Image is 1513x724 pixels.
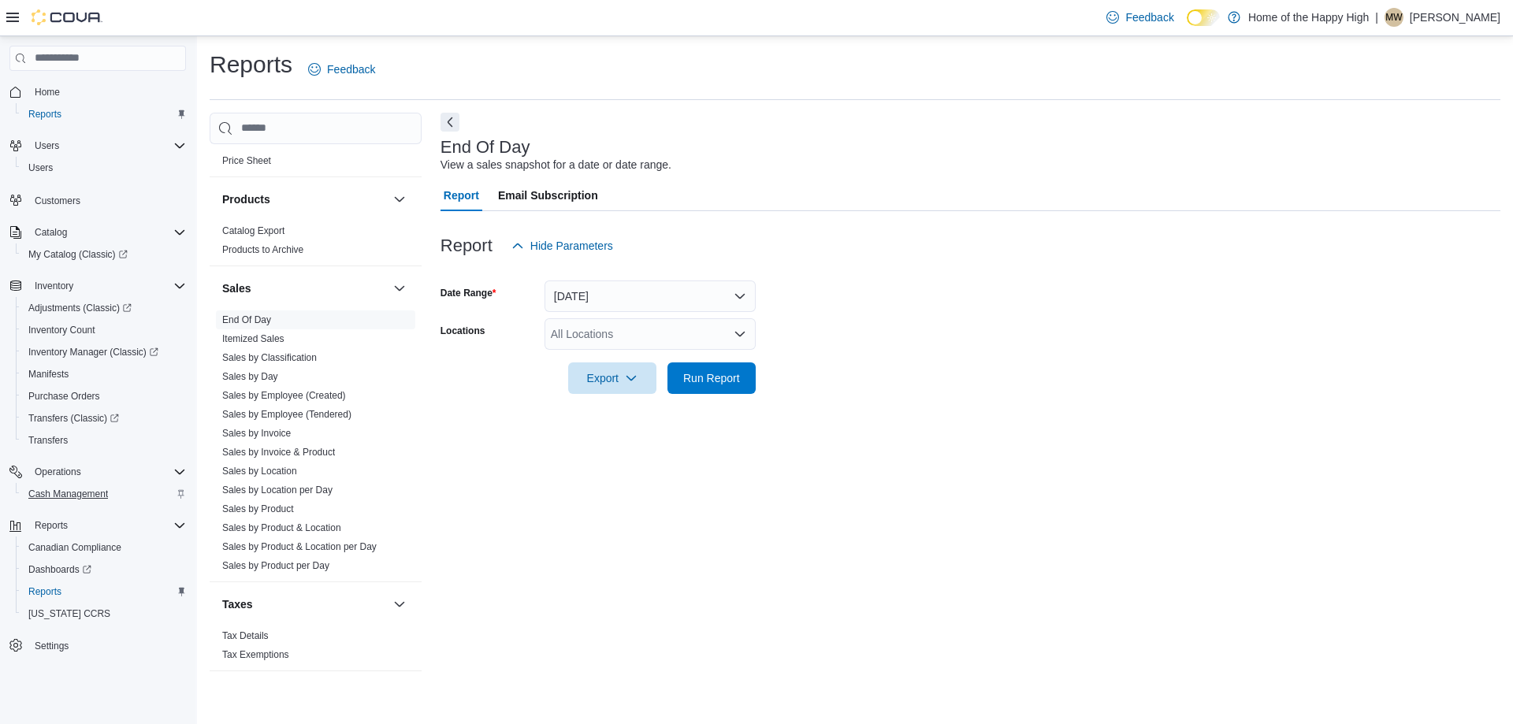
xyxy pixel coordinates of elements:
span: Sales by Invoice & Product [222,446,335,459]
div: Pricing [210,151,422,176]
button: Taxes [222,596,387,612]
a: Transfers (Classic) [22,409,125,428]
span: Adjustments (Classic) [22,299,186,317]
button: Inventory Count [16,319,192,341]
h3: Sales [222,280,251,296]
span: Sales by Product per Day [222,559,329,572]
button: Cash Management [16,483,192,505]
span: Adjustments (Classic) [28,302,132,314]
span: Customers [28,190,186,210]
span: Reports [28,516,186,535]
span: Users [28,136,186,155]
button: Inventory [28,277,80,295]
a: Catalog Export [222,225,284,236]
span: [US_STATE] CCRS [28,607,110,620]
span: Inventory Manager (Classic) [28,346,158,358]
span: Purchase Orders [28,390,100,403]
span: Products to Archive [222,243,303,256]
span: Users [28,162,53,174]
a: End Of Day [222,314,271,325]
a: Reports [22,582,68,601]
span: Sales by Location per Day [222,484,333,496]
button: Products [390,190,409,209]
a: Sales by Day [222,371,278,382]
span: Inventory Count [22,321,186,340]
span: Sales by Employee (Tendered) [222,408,351,421]
button: Transfers [16,429,192,451]
span: MW [1385,8,1402,27]
span: Itemized Sales [222,332,284,345]
a: Sales by Employee (Tendered) [222,409,351,420]
span: Reports [28,585,61,598]
span: Sales by Invoice [222,427,291,440]
span: Transfers [22,431,186,450]
button: [DATE] [545,280,756,312]
button: Next [441,113,459,132]
span: Cash Management [28,488,108,500]
a: Manifests [22,365,75,384]
button: [US_STATE] CCRS [16,603,192,625]
h3: Report [441,236,493,255]
a: Sales by Product & Location per Day [222,541,377,552]
span: Cash Management [22,485,186,503]
h3: Taxes [222,596,253,612]
img: Cova [32,9,102,25]
a: Inventory Manager (Classic) [16,341,192,363]
h1: Reports [210,49,292,80]
span: Email Subscription [498,180,598,211]
span: Users [35,139,59,152]
span: My Catalog (Classic) [22,245,186,264]
button: Users [3,135,192,157]
button: Run Report [667,362,756,394]
span: Transfers [28,434,68,447]
span: Catalog [35,226,67,239]
a: Sales by Location per Day [222,485,333,496]
a: Users [22,158,59,177]
a: Transfers [22,431,74,450]
label: Date Range [441,287,496,299]
span: Reports [22,582,186,601]
button: Sales [222,280,387,296]
a: Reports [22,105,68,124]
div: Matthew Willison [1385,8,1403,27]
span: Manifests [22,365,186,384]
button: Taxes [390,595,409,614]
a: Feedback [1100,2,1180,33]
input: Dark Mode [1187,9,1220,26]
a: Products to Archive [222,244,303,255]
a: Cash Management [22,485,114,503]
span: Reports [35,519,68,532]
span: Feedback [1125,9,1173,25]
h3: Products [222,191,270,207]
span: Sales by Product & Location per Day [222,540,377,553]
span: Inventory [35,280,73,292]
span: Transfers (Classic) [28,412,119,425]
a: Sales by Location [222,466,297,477]
label: Locations [441,325,485,337]
a: Canadian Compliance [22,538,128,557]
a: Sales by Product & Location [222,522,341,533]
span: Home [35,86,60,98]
span: My Catalog (Classic) [28,248,128,261]
a: Settings [28,637,75,655]
div: Sales [210,310,422,581]
span: Export [578,362,647,394]
span: Users [22,158,186,177]
button: Inventory [3,275,192,297]
a: Transfers (Classic) [16,407,192,429]
span: Inventory [28,277,186,295]
span: Tax Details [222,629,269,642]
button: Hide Parameters [505,230,619,262]
span: Purchase Orders [22,387,186,406]
span: Inventory Manager (Classic) [22,343,186,362]
a: Home [28,83,66,102]
a: Tax Details [222,630,269,641]
a: Adjustments (Classic) [22,299,138,317]
span: Canadian Compliance [28,541,121,554]
a: Adjustments (Classic) [16,297,192,319]
button: Reports [3,514,192,537]
span: Inventory Count [28,324,95,336]
span: Settings [28,636,186,655]
span: Tax Exemptions [222,648,289,661]
span: Reports [22,105,186,124]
